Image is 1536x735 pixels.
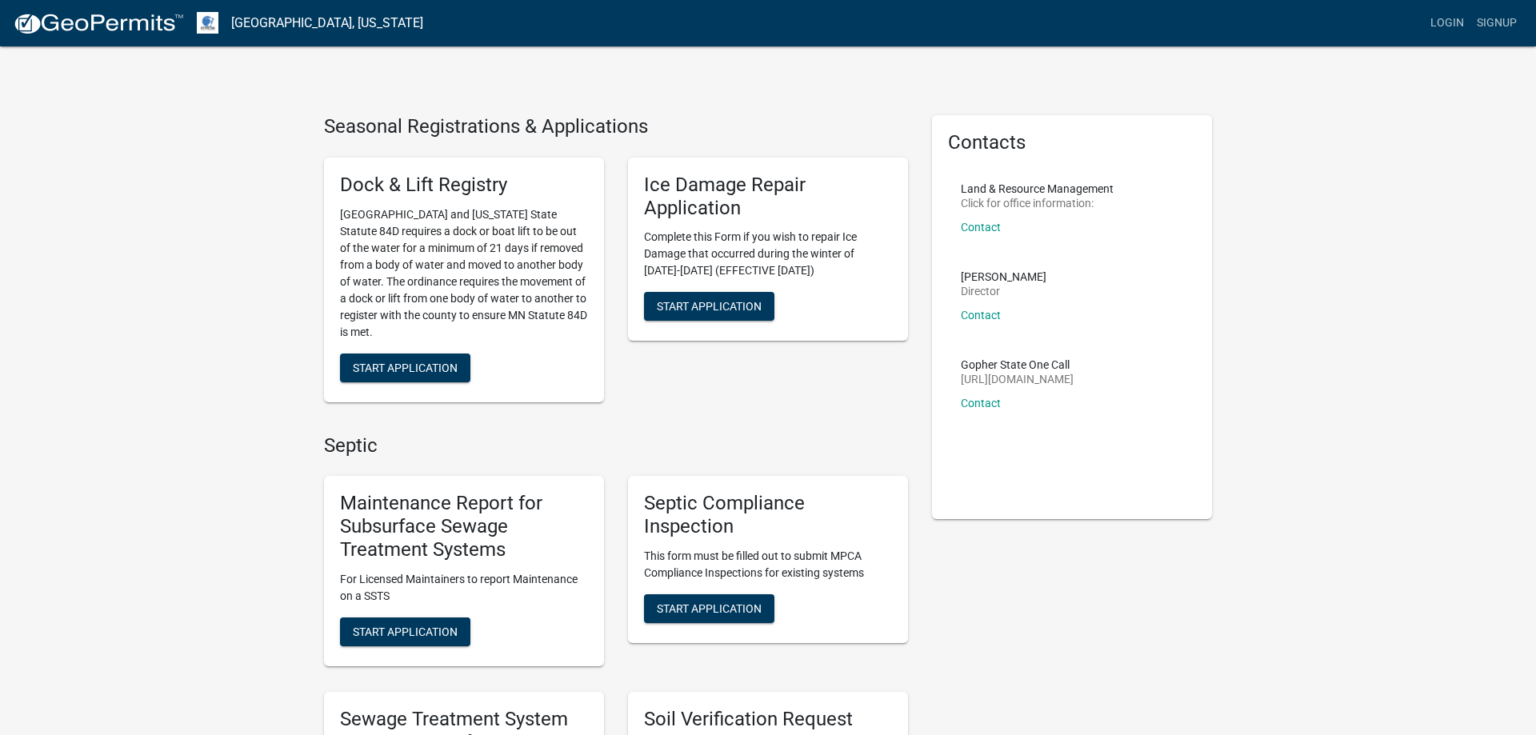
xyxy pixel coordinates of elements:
[353,625,458,637] span: Start Application
[340,174,588,197] h5: Dock & Lift Registry
[340,354,470,382] button: Start Application
[644,292,774,321] button: Start Application
[197,12,218,34] img: Otter Tail County, Minnesota
[324,115,908,138] h4: Seasonal Registrations & Applications
[961,286,1046,297] p: Director
[644,594,774,623] button: Start Application
[644,492,892,538] h5: Septic Compliance Inspection
[353,361,458,373] span: Start Application
[657,601,762,614] span: Start Application
[644,174,892,220] h5: Ice Damage Repair Application
[657,300,762,313] span: Start Application
[961,271,1046,282] p: [PERSON_NAME]
[340,492,588,561] h5: Maintenance Report for Subsurface Sewage Treatment Systems
[961,309,1001,322] a: Contact
[1470,8,1523,38] a: Signup
[340,571,588,605] p: For Licensed Maintainers to report Maintenance on a SSTS
[961,183,1114,194] p: Land & Resource Management
[231,10,423,37] a: [GEOGRAPHIC_DATA], [US_STATE]
[1424,8,1470,38] a: Login
[644,548,892,581] p: This form must be filled out to submit MPCA Compliance Inspections for existing systems
[948,131,1196,154] h5: Contacts
[961,397,1001,409] a: Contact
[340,206,588,341] p: [GEOGRAPHIC_DATA] and [US_STATE] State Statute 84D requires a dock or boat lift to be out of the ...
[644,229,892,279] p: Complete this Form if you wish to repair Ice Damage that occurred during the winter of [DATE]-[DA...
[644,708,892,731] h5: Soil Verification Request
[961,359,1074,370] p: Gopher State One Call
[961,373,1074,385] p: [URL][DOMAIN_NAME]
[324,434,908,457] h4: Septic
[340,617,470,646] button: Start Application
[961,198,1114,209] p: Click for office information:
[961,221,1001,234] a: Contact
